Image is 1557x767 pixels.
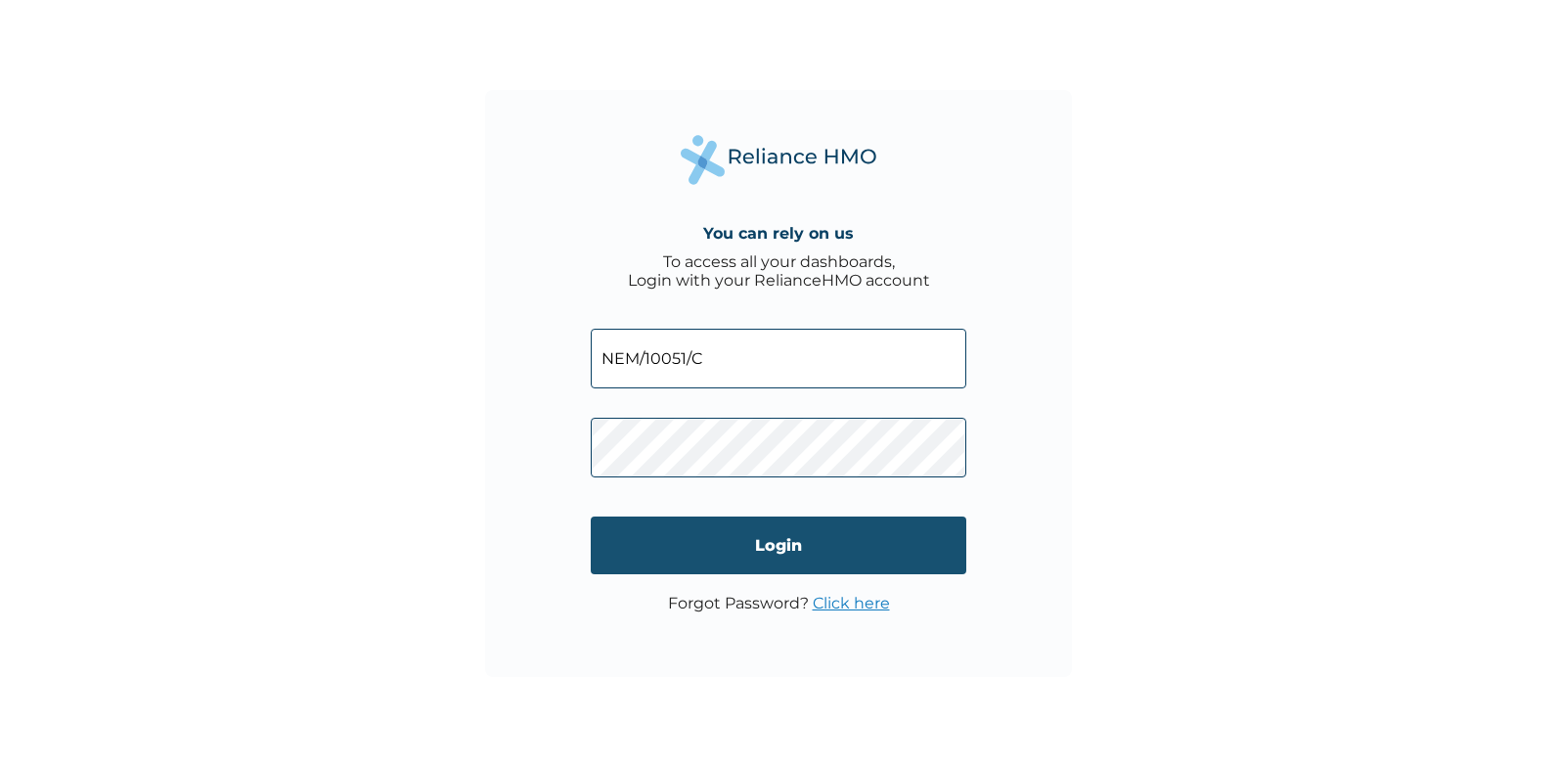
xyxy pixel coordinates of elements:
img: Reliance Health's Logo [681,135,876,185]
input: Email address or HMO ID [591,329,966,388]
a: Click here [813,594,890,612]
div: To access all your dashboards, Login with your RelianceHMO account [628,252,930,290]
h4: You can rely on us [703,224,854,243]
p: Forgot Password? [668,594,890,612]
input: Login [591,517,966,574]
